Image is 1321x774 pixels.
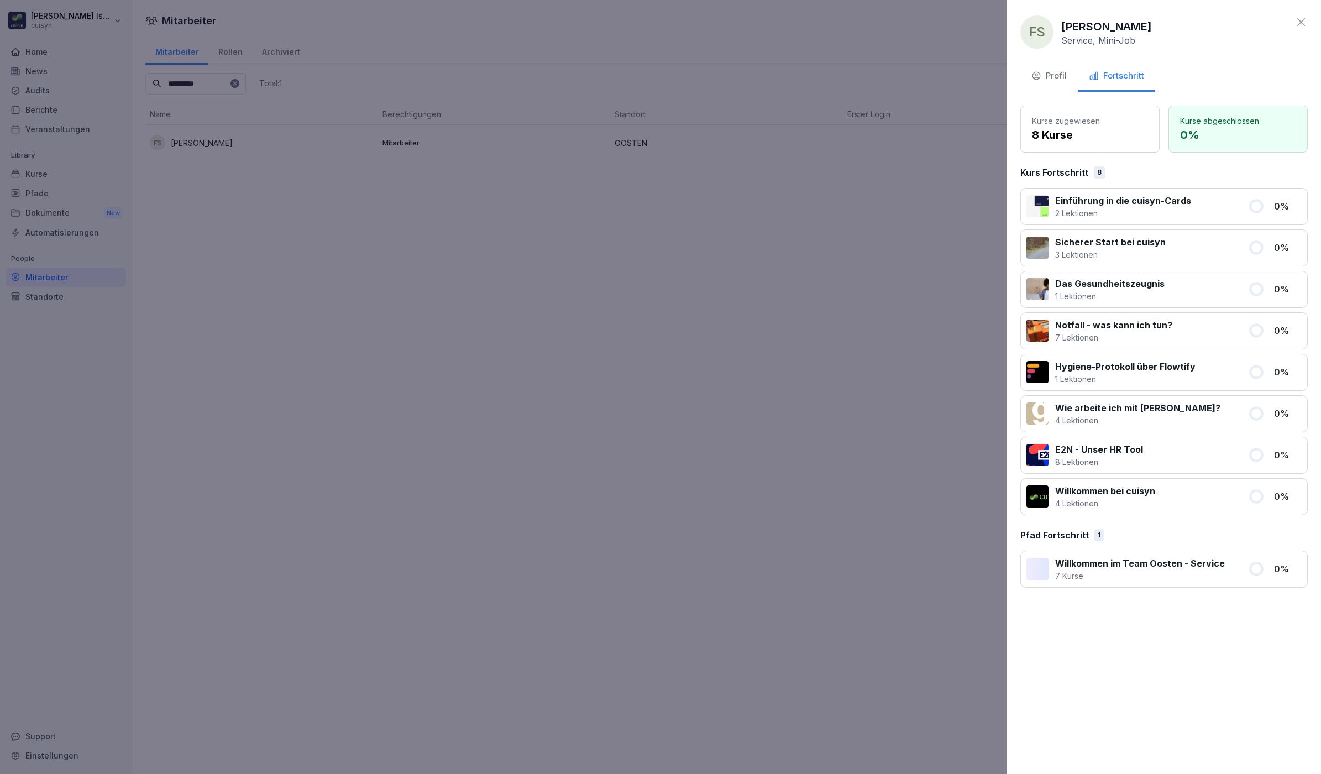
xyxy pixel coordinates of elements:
p: Wie arbeite ich mit [PERSON_NAME]? [1055,401,1220,415]
p: 1 Lektionen [1055,290,1165,302]
p: Pfad Fortschritt [1020,529,1089,542]
div: 8 [1094,166,1105,179]
p: 0 % [1274,283,1302,296]
p: 8 Kurse [1032,127,1148,143]
p: 4 Lektionen [1055,415,1220,426]
p: 0 % [1274,200,1302,213]
p: 0 % [1274,241,1302,254]
div: 1 [1094,529,1104,541]
button: Fortschritt [1078,62,1155,92]
p: Willkommen im Team Oosten - Service [1055,557,1225,570]
p: [PERSON_NAME] [1061,18,1152,35]
p: 0 % [1180,127,1296,143]
p: Kurs Fortschritt [1020,166,1088,179]
p: 3 Lektionen [1055,249,1166,260]
p: 1 Lektionen [1055,373,1196,385]
p: Sicherer Start bei cuisyn [1055,236,1166,249]
p: Service, Mini-Job [1061,35,1135,46]
div: Profil [1031,70,1067,82]
p: 7 Kurse [1055,570,1225,582]
p: Hygiene-Protokoll über Flowtify [1055,360,1196,373]
p: Kurse abgeschlossen [1180,115,1296,127]
p: 0 % [1274,407,1302,420]
button: Profil [1020,62,1078,92]
p: Notfall - was kann ich tun? [1055,318,1172,332]
p: 8 Lektionen [1055,456,1143,468]
p: Willkommen bei cuisyn [1055,484,1155,498]
p: 0 % [1274,448,1302,462]
p: 0 % [1274,562,1302,576]
p: 2 Lektionen [1055,207,1191,219]
p: 4 Lektionen [1055,498,1155,509]
div: FS [1020,15,1053,49]
p: 0 % [1274,490,1302,503]
p: E2N - Unser HR Tool [1055,443,1143,456]
p: 0 % [1274,365,1302,379]
p: 7 Lektionen [1055,332,1172,343]
div: Fortschritt [1089,70,1144,82]
p: 0 % [1274,324,1302,337]
p: Das Gesundheitszeugnis [1055,277,1165,290]
p: Einführung in die cuisyn-Cards [1055,194,1191,207]
p: Kurse zugewiesen [1032,115,1148,127]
